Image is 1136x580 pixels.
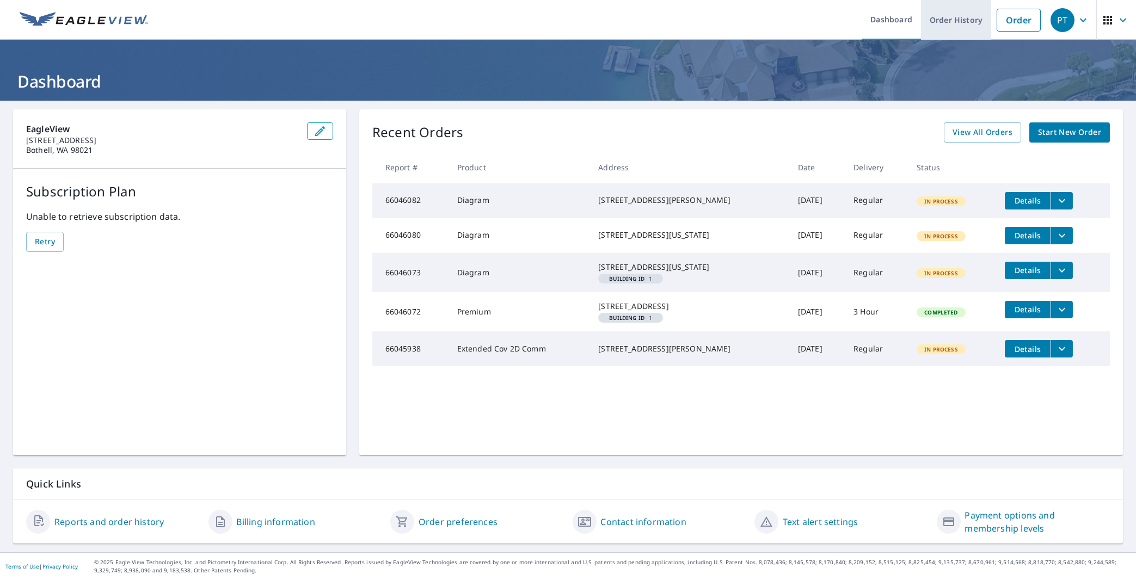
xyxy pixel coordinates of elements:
em: Building ID [609,315,644,320]
div: PT [1051,8,1074,32]
td: [DATE] [789,253,845,292]
span: View All Orders [953,126,1012,139]
img: EV Logo [20,12,148,28]
button: detailsBtn-66046073 [1005,262,1051,279]
a: Terms of Use [5,563,39,570]
div: [STREET_ADDRESS] [598,301,781,312]
a: View All Orders [944,122,1021,143]
span: Completed [918,308,964,316]
td: 66046072 [372,292,449,331]
p: © 2025 Eagle View Technologies, Inc. and Pictometry International Corp. All Rights Reserved. Repo... [94,558,1131,575]
a: Start New Order [1029,122,1110,143]
td: [DATE] [789,183,845,218]
td: Diagram [449,218,590,253]
a: Reports and order history [54,515,164,528]
span: Details [1011,344,1044,354]
button: detailsBtn-66046080 [1005,227,1051,244]
span: In Process [918,345,965,353]
th: Product [449,151,590,183]
button: detailsBtn-66046082 [1005,192,1051,209]
td: 66046073 [372,253,449,292]
p: Recent Orders [372,122,464,143]
td: 66046080 [372,218,449,253]
span: Details [1011,195,1044,206]
p: Quick Links [26,477,1110,491]
span: 1 [603,315,659,320]
a: Contact information [601,515,686,528]
button: filesDropdownBtn-66046082 [1051,192,1073,209]
td: 66046082 [372,183,449,218]
p: Subscription Plan [26,182,333,201]
a: Payment options and membership levels [965,509,1110,535]
td: Regular [845,331,908,366]
p: Bothell, WA 98021 [26,145,298,155]
span: Start New Order [1038,126,1101,139]
td: Diagram [449,253,590,292]
td: [DATE] [789,292,845,331]
span: Retry [35,235,55,249]
td: [DATE] [789,331,845,366]
p: [STREET_ADDRESS] [26,135,298,145]
span: 1 [603,276,659,281]
button: filesDropdownBtn-66046073 [1051,262,1073,279]
span: In Process [918,232,965,240]
p: Unable to retrieve subscription data. [26,210,333,223]
td: Premium [449,292,590,331]
td: Regular [845,183,908,218]
button: detailsBtn-66045938 [1005,340,1051,357]
p: | [5,563,78,570]
td: Extended Cov 2D Comm [449,331,590,366]
button: Retry [26,232,64,252]
div: [STREET_ADDRESS][PERSON_NAME] [598,343,781,354]
td: 66045938 [372,331,449,366]
span: Details [1011,304,1044,314]
td: [DATE] [789,218,845,253]
a: Privacy Policy [42,563,78,570]
a: Order [997,9,1041,32]
span: Details [1011,230,1044,240]
th: Status [908,151,996,183]
a: Order preferences [419,515,498,528]
th: Address [590,151,789,183]
div: [STREET_ADDRESS][PERSON_NAME] [598,195,781,206]
span: In Process [918,198,965,205]
button: filesDropdownBtn-66046080 [1051,227,1073,244]
a: Text alert settings [783,515,858,528]
td: Diagram [449,183,590,218]
th: Report # [372,151,449,183]
span: Details [1011,265,1044,275]
button: filesDropdownBtn-66045938 [1051,340,1073,357]
th: Date [789,151,845,183]
em: Building ID [609,276,644,281]
button: filesDropdownBtn-66046072 [1051,301,1073,318]
th: Delivery [845,151,908,183]
button: detailsBtn-66046072 [1005,301,1051,318]
span: In Process [918,269,965,277]
div: [STREET_ADDRESS][US_STATE] [598,262,781,273]
a: Billing information [237,515,315,528]
td: Regular [845,253,908,292]
td: 3 Hour [845,292,908,331]
div: [STREET_ADDRESS][US_STATE] [598,230,781,240]
td: Regular [845,218,908,253]
p: EagleView [26,122,298,135]
h1: Dashboard [13,70,1123,92]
